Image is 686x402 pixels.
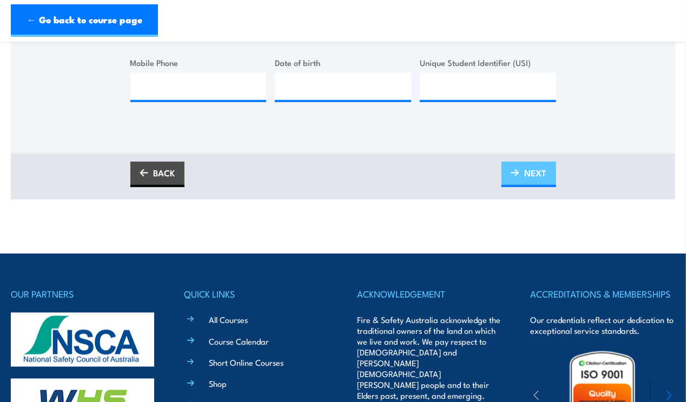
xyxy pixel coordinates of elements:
h4: ACKNOWLEDGEMENT [358,286,502,301]
h4: QUICK LINKS [184,286,328,301]
label: Unique Student Identifier (USI) [420,56,556,69]
a: ← Go back to course page [11,4,158,37]
a: Shop [209,378,227,389]
label: Mobile Phone [130,56,267,69]
a: Course Calendar [209,335,269,347]
a: Short Online Courses [209,357,283,368]
h4: OUR PARTNERS [11,286,155,301]
label: Date of birth [275,56,411,69]
span: NEXT [525,159,547,187]
a: All Courses [209,314,248,325]
a: BACK [130,162,184,187]
img: nsca-logo-footer [11,313,154,367]
p: Fire & Safety Australia acknowledge the traditional owners of the land on which we live and work.... [358,314,502,401]
p: Our credentials reflect our dedication to exceptional service standards. [531,314,675,336]
h4: ACCREDITATIONS & MEMBERSHIPS [531,286,675,301]
a: NEXT [502,162,556,187]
